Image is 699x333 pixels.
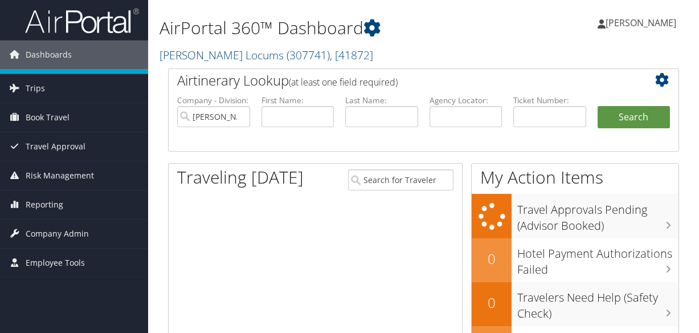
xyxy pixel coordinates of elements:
a: Travel Approvals Pending (Advisor Booked) [472,194,678,238]
span: (at least one field required) [289,76,398,88]
h1: Traveling [DATE] [177,165,304,189]
label: Agency Locator: [430,95,502,106]
span: , [ 41872 ] [330,47,373,63]
h2: 0 [472,249,512,269]
img: airportal-logo.png [25,7,139,34]
a: 0Travelers Need Help (Safety Check) [472,282,678,326]
a: [PERSON_NAME] [598,6,688,40]
label: Last Name: [345,95,418,106]
span: Risk Management [26,161,94,190]
h1: My Action Items [472,165,678,189]
label: Ticket Number: [513,95,586,106]
h3: Hotel Payment Authorizations Failed [517,240,678,278]
button: Search [598,106,671,129]
span: Company Admin [26,220,89,248]
span: ( 307741 ) [287,47,330,63]
a: [PERSON_NAME] Locums [160,47,373,63]
input: Search for Traveler [348,169,453,190]
h3: Travelers Need Help (Safety Check) [517,284,678,322]
span: [PERSON_NAME] [606,17,676,29]
span: Reporting [26,190,63,219]
label: First Name: [261,95,334,106]
a: 0Hotel Payment Authorizations Failed [472,238,678,282]
h2: 0 [472,293,512,312]
span: Employee Tools [26,249,85,277]
h3: Travel Approvals Pending (Advisor Booked) [517,196,678,234]
span: Trips [26,74,45,103]
span: Dashboards [26,40,72,69]
h1: AirPortal 360™ Dashboard [160,16,512,40]
span: Book Travel [26,103,70,132]
label: Company - Division: [177,95,250,106]
h2: Airtinerary Lookup [177,71,627,90]
span: Travel Approval [26,132,85,161]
